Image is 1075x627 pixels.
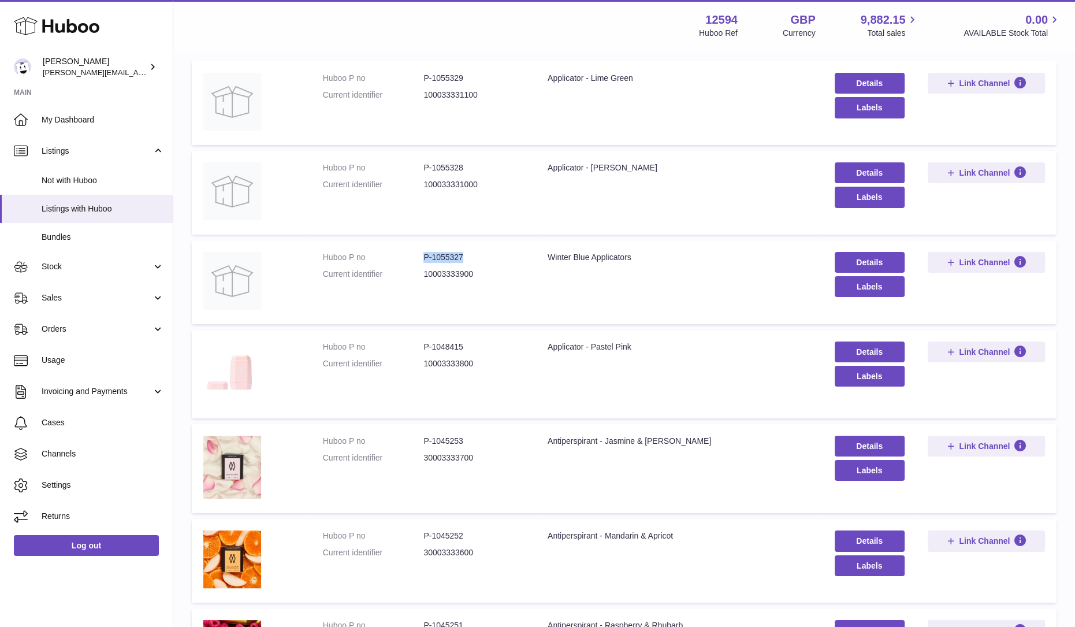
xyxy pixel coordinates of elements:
dd: P-1055327 [423,252,525,263]
button: Link Channel [928,436,1045,457]
a: 0.00 AVAILABLE Stock Total [964,12,1061,39]
span: Listings with Huboo [42,203,164,214]
a: Details [835,73,905,94]
dt: Current identifier [323,90,424,101]
div: Applicator - Pastel Pink [548,342,812,353]
div: Currency [783,28,816,39]
button: Link Channel [928,530,1045,551]
span: Total sales [867,28,918,39]
span: Stock [42,261,152,272]
dt: Current identifier [323,452,424,463]
a: Details [835,162,905,183]
dd: P-1055329 [423,73,525,84]
button: Link Channel [928,342,1045,362]
dt: Huboo P no [323,530,424,541]
span: Link Channel [959,347,1010,357]
span: AVAILABLE Stock Total [964,28,1061,39]
img: Applicator - Pastel Pink [203,342,261,404]
span: 9,882.15 [861,12,906,28]
dd: P-1045253 [423,436,525,447]
img: Applicator - Tiffany Blue [203,162,261,220]
img: Applicator - Lime Green [203,73,261,131]
a: Log out [14,535,159,556]
a: Details [835,252,905,273]
dt: Huboo P no [323,436,424,447]
span: Returns [42,511,164,522]
div: [PERSON_NAME] [43,56,147,78]
button: Labels [835,187,905,207]
dd: 10003333800 [423,358,525,369]
img: owen@wearemakewaves.com [14,58,31,76]
dt: Huboo P no [323,73,424,84]
dt: Current identifier [323,269,424,280]
div: Huboo Ref [699,28,738,39]
button: Labels [835,460,905,481]
span: Invoicing and Payments [42,386,152,397]
span: Link Channel [959,78,1010,88]
a: 9,882.15 Total sales [861,12,919,39]
span: Orders [42,324,152,335]
span: My Dashboard [42,114,164,125]
strong: 12594 [705,12,738,28]
dd: P-1048415 [423,342,525,353]
div: Applicator - [PERSON_NAME] [548,162,812,173]
button: Link Channel [928,73,1045,94]
dd: P-1055328 [423,162,525,173]
span: Usage [42,355,164,366]
div: Antiperspirant - Jasmine & [PERSON_NAME] [548,436,812,447]
dt: Current identifier [323,179,424,190]
img: Antiperspirant - Jasmine & Rose [203,436,261,499]
span: Sales [42,292,152,303]
dt: Huboo P no [323,342,424,353]
span: Bundles [42,232,164,243]
div: Antiperspirant - Mandarin & Apricot [548,530,812,541]
div: Applicator - Lime Green [548,73,812,84]
span: Cases [42,417,164,428]
span: Link Channel [959,536,1010,546]
dd: 30003333700 [423,452,525,463]
dd: 100033331000 [423,179,525,190]
dd: 30003333600 [423,547,525,558]
strong: GBP [790,12,815,28]
dt: Huboo P no [323,252,424,263]
button: Link Channel [928,252,1045,273]
span: Listings [42,146,152,157]
a: Details [835,436,905,457]
a: Details [835,530,905,551]
dt: Current identifier [323,358,424,369]
span: 0.00 [1025,12,1048,28]
span: Link Channel [959,257,1010,268]
span: Not with Huboo [42,175,164,186]
img: Winter Blue Applicators [203,252,261,310]
button: Labels [835,366,905,387]
span: Settings [42,480,164,491]
span: Link Channel [959,168,1010,178]
img: Antiperspirant - Mandarin & Apricot [203,530,261,588]
button: Labels [835,276,905,297]
dd: P-1045252 [423,530,525,541]
div: Winter Blue Applicators [548,252,812,263]
dd: 10003333900 [423,269,525,280]
span: Channels [42,448,164,459]
dt: Current identifier [323,547,424,558]
button: Labels [835,97,905,118]
dt: Huboo P no [323,162,424,173]
button: Link Channel [928,162,1045,183]
button: Labels [835,555,905,576]
a: Details [835,342,905,362]
span: [PERSON_NAME][EMAIL_ADDRESS][DOMAIN_NAME] [43,68,232,77]
span: Link Channel [959,441,1010,451]
dd: 100033331100 [423,90,525,101]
